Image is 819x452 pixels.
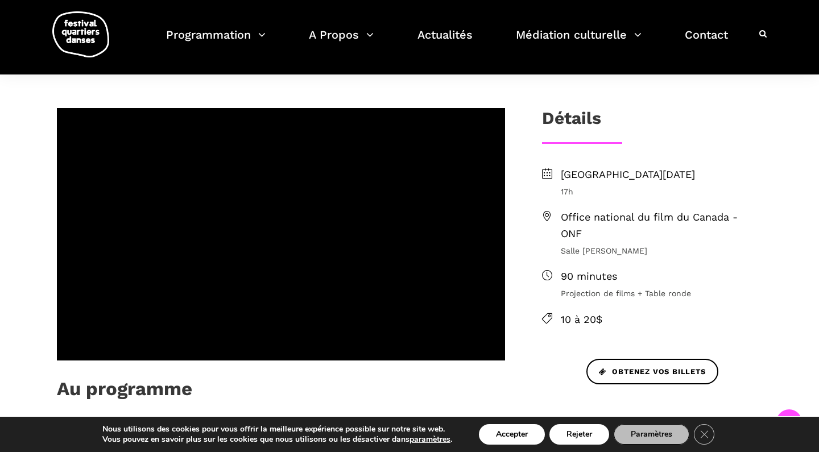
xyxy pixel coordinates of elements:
[694,424,714,445] button: Close GDPR Cookie Banner
[417,25,473,59] a: Actualités
[549,424,609,445] button: Rejeter
[561,167,762,183] span: [GEOGRAPHIC_DATA][DATE]
[57,378,192,406] h1: Au programme
[586,359,718,384] a: Obtenez vos billets
[685,25,728,59] a: Contact
[561,268,762,285] span: 90 minutes
[102,434,452,445] p: Vous pouvez en savoir plus sur les cookies que nous utilisons ou les désactiver dans .
[561,312,762,328] span: 10 à 20$
[561,209,762,242] span: Office national du film du Canada - ONF
[599,366,706,378] span: Obtenez vos billets
[57,414,505,451] h6: Dans le cadre de sa 23ᵉ édition, le Festival Quartiers Danses présente une soirée de courts-métra...
[52,11,109,57] img: logo-fqd-med
[409,434,450,445] button: paramètres
[542,108,601,136] h3: Détails
[479,424,545,445] button: Accepter
[516,25,642,59] a: Médiation culturelle
[102,424,452,434] p: Nous utilisons des cookies pour vous offrir la meilleure expérience possible sur notre site web.
[561,185,762,198] span: 17h
[57,108,505,360] iframe: Teaser Danses de l'Île de la Tortue danses autochtones en film
[309,25,374,59] a: A Propos
[561,287,762,300] span: Projection de films + Table ronde
[614,424,689,445] button: Paramètres
[166,25,266,59] a: Programmation
[561,244,762,257] span: Salle [PERSON_NAME]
